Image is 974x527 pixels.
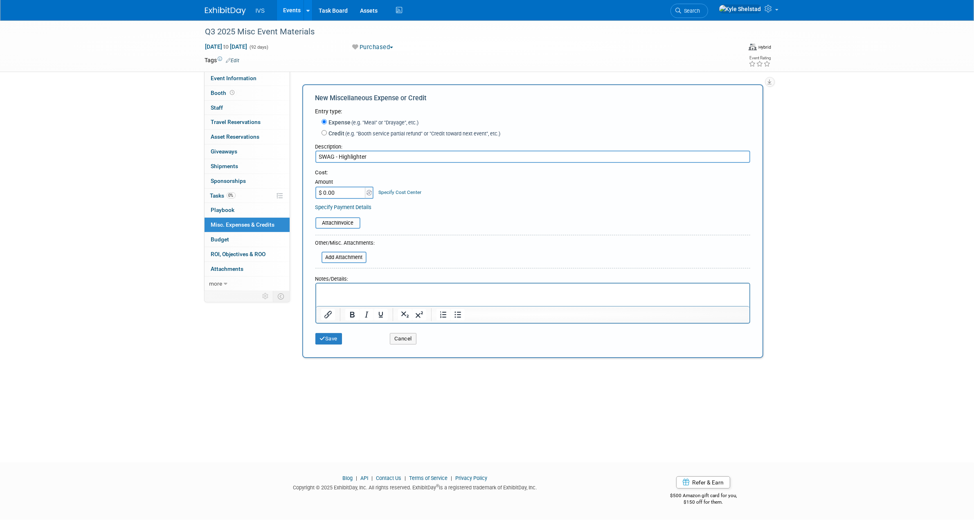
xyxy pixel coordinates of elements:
[211,251,266,257] span: ROI, Objectives & ROO
[449,475,454,481] span: |
[205,262,290,276] a: Attachments
[412,309,426,320] button: Superscript
[315,94,750,107] div: New Miscellaneous Expense or Credit
[758,44,771,50] div: Hybrid
[205,43,248,50] span: [DATE] [DATE]
[205,71,290,86] a: Event Information
[211,163,238,169] span: Shipments
[359,309,373,320] button: Italic
[403,475,408,481] span: |
[227,192,236,198] span: 0%
[327,118,419,126] label: Expense
[315,272,750,283] div: Notes/Details:
[205,247,290,261] a: ROI, Objectives & ROO
[205,482,625,491] div: Copyright © 2025 ExhibitDay, Inc. All rights reserved. ExhibitDay is a registered trademark of Ex...
[349,43,396,52] button: Purchased
[223,43,230,50] span: to
[360,475,368,481] a: API
[205,277,290,291] a: more
[315,169,750,177] div: Cost:
[315,140,750,151] div: Description:
[211,90,236,96] span: Booth
[205,218,290,232] a: Misc. Expenses & Credits
[749,43,771,51] div: Event Format
[682,8,700,14] span: Search
[226,58,240,63] a: Edit
[229,90,236,96] span: Booth not reserved yet
[273,291,290,302] td: Toggle Event Tabs
[211,207,235,213] span: Playbook
[687,43,772,55] div: Event Format
[373,309,387,320] button: Underline
[202,25,723,39] div: Q3 2025 Misc Event Materials
[450,309,464,320] button: Bullet list
[205,159,290,173] a: Shipments
[376,475,401,481] a: Contact Us
[205,7,246,15] img: ExhibitDay
[210,192,236,199] span: Tasks
[315,204,372,210] a: Specify Payment Details
[205,115,290,129] a: Travel Reservations
[719,5,762,14] img: Kyle Shelstad
[209,280,223,287] span: more
[390,333,416,345] button: Cancel
[249,45,269,50] span: (92 days)
[205,86,290,100] a: Booth
[211,75,257,81] span: Event Information
[211,104,223,111] span: Staff
[315,239,375,249] div: Other/Misc. Attachments:
[316,284,749,306] iframe: Rich Text Area
[211,221,275,228] span: Misc. Expenses & Credits
[345,309,359,320] button: Bold
[211,119,261,125] span: Travel Reservations
[211,236,229,243] span: Budget
[455,475,487,481] a: Privacy Policy
[342,475,353,481] a: Blog
[409,475,448,481] a: Terms of Service
[676,476,730,489] a: Refer & Earn
[211,178,246,184] span: Sponsorships
[256,7,265,14] span: IVS
[205,203,290,217] a: Playbook
[315,178,375,187] div: Amount
[749,56,771,60] div: Event Rating
[749,44,757,50] img: Format-Hybrid.png
[670,4,708,18] a: Search
[315,107,750,115] div: Entry type:
[436,309,450,320] button: Numbered list
[637,487,769,506] div: $500 Amazon gift card for you,
[205,130,290,144] a: Asset Reservations
[205,232,290,247] a: Budget
[398,309,412,320] button: Subscript
[211,266,244,272] span: Attachments
[351,119,419,126] span: (e.g. "Meal" or "Drayage", etc.)
[205,189,290,203] a: Tasks0%
[205,56,240,64] td: Tags
[259,291,273,302] td: Personalize Event Tab Strip
[205,144,290,159] a: Giveaways
[354,475,359,481] span: |
[369,475,375,481] span: |
[345,131,501,137] span: (e.g. "Booth service partial refund" or "Credit toward next event", etc.)
[205,174,290,188] a: Sponsorships
[637,499,769,506] div: $150 off for them.
[315,333,342,345] button: Save
[436,484,439,488] sup: ®
[378,189,421,195] a: Specify Cost Center
[211,133,260,140] span: Asset Reservations
[327,129,501,137] label: Credit
[205,101,290,115] a: Staff
[321,309,335,320] button: Insert/edit link
[211,148,238,155] span: Giveaways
